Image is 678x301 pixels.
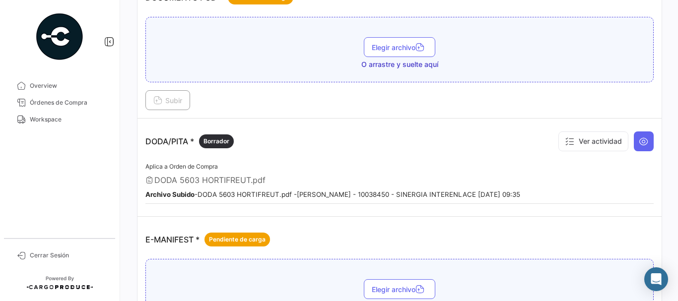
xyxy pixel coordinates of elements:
div: Abrir Intercom Messenger [644,267,668,291]
span: Cerrar Sesión [30,251,107,260]
span: O arrastre y suelte aquí [361,60,438,69]
b: Archivo Subido [145,190,195,198]
span: Órdenes de Compra [30,98,107,107]
button: Subir [145,90,190,110]
span: Pendiente de carga [209,235,266,244]
a: Órdenes de Compra [8,94,111,111]
span: Borrador [203,137,229,146]
span: Elegir archivo [372,285,427,294]
span: Elegir archivo [372,43,427,52]
a: Workspace [8,111,111,128]
span: Subir [153,96,182,105]
a: Overview [8,77,111,94]
span: Aplica a Orden de Compra [145,163,218,170]
img: powered-by.png [35,12,84,61]
span: DODA 5603 HORTIFREUT.pdf [154,175,266,185]
button: Ver actividad [558,131,628,151]
span: Workspace [30,115,107,124]
span: Overview [30,81,107,90]
p: DODA/PITA * [145,134,234,148]
p: E-MANIFEST * [145,233,270,246]
small: - DODA 5603 HORTIFREUT.pdf - [PERSON_NAME] - 10038450 - SINERGIA INTERENLACE [DATE] 09:35 [145,190,520,198]
button: Elegir archivo [364,279,435,299]
button: Elegir archivo [364,37,435,57]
